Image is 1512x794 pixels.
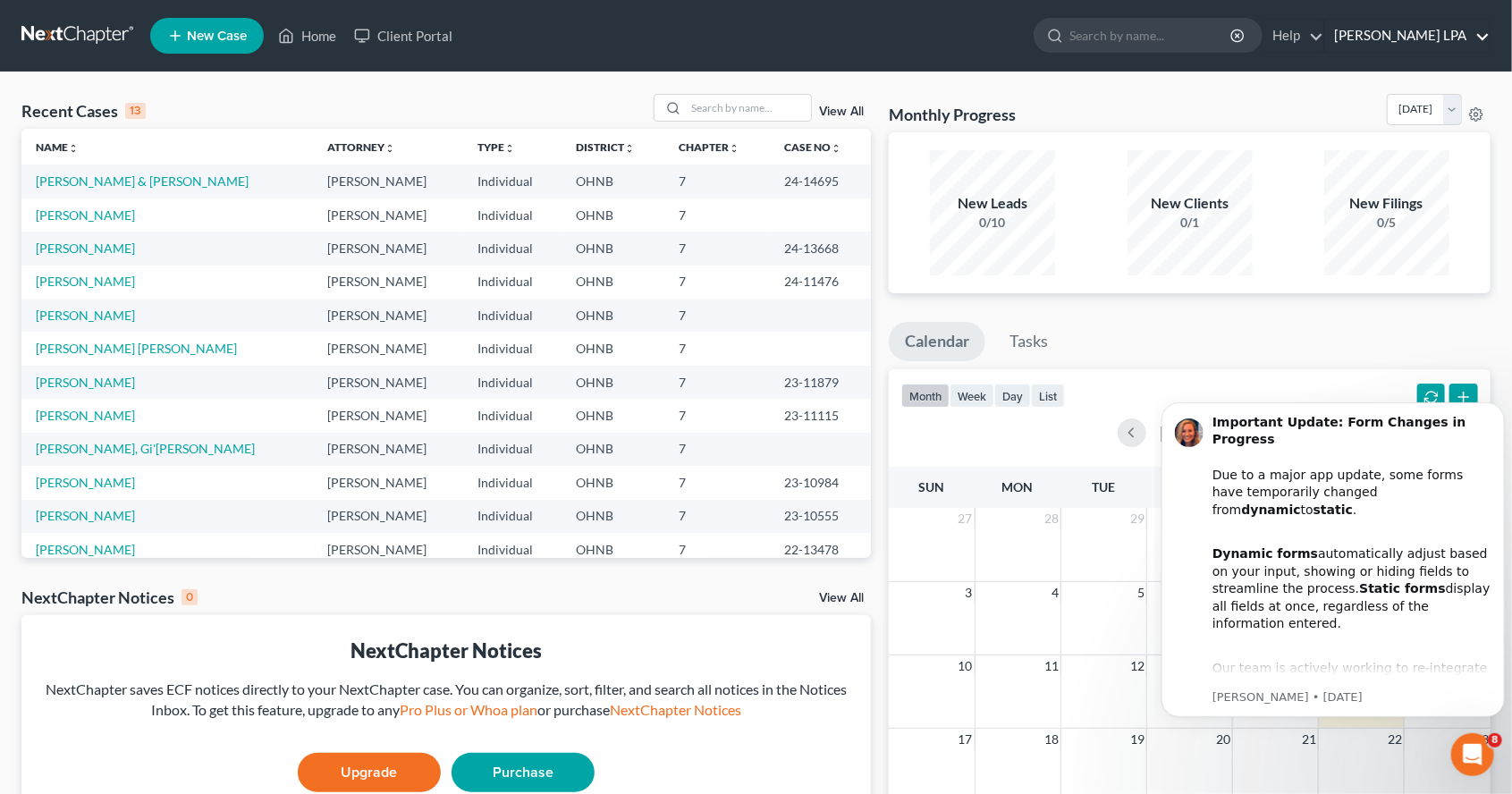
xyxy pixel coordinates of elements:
td: 7 [665,533,771,566]
a: Purchase [452,753,595,792]
span: Tue [1092,479,1115,494]
a: NextChapter Notices [610,701,741,718]
a: [PERSON_NAME] [36,207,135,223]
div: Our team is actively working to re-integrate dynamic functionality and expects to have it restore... [58,266,337,388]
td: [PERSON_NAME] [313,466,463,499]
td: 7 [665,299,771,332]
td: 7 [665,466,771,499]
td: OHNB [562,198,664,232]
input: Search by name... [1069,19,1233,52]
h3: Monthly Progress [889,104,1016,125]
a: Client Portal [345,20,461,52]
a: [PERSON_NAME] [36,274,135,289]
td: OHNB [562,500,664,533]
td: 7 [665,266,771,299]
i: unfold_more [831,143,841,154]
span: 8 [1488,733,1502,748]
a: Calendar [889,322,985,361]
td: OHNB [562,332,664,365]
i: unfold_more [504,143,515,154]
td: 7 [665,399,771,432]
div: 13 [125,103,146,119]
td: 23-10984 [770,466,871,499]
i: unfold_more [68,143,79,154]
div: Recent Cases [21,100,146,122]
div: 0 [182,589,198,605]
td: Individual [463,198,562,232]
span: 11 [1043,655,1060,677]
a: View All [819,106,864,118]
td: 24-11476 [770,266,871,299]
td: Individual [463,533,562,566]
a: Help [1263,20,1323,52]
a: View All [819,592,864,604]
a: [PERSON_NAME] [36,408,135,423]
td: Individual [463,232,562,265]
a: [PERSON_NAME], Gi'[PERSON_NAME] [36,441,255,456]
td: Individual [463,332,562,365]
a: Districtunfold_more [576,140,635,154]
td: Individual [463,399,562,432]
td: 22-13478 [770,533,871,566]
span: 10 [957,655,975,677]
div: NextChapter saves ECF notices directly to your NextChapter case. You can organize, sort, filter, ... [36,680,857,721]
div: New Filings [1324,193,1449,214]
span: Sun [919,479,945,494]
span: 5 [1136,582,1146,604]
td: OHNB [562,533,664,566]
td: Individual [463,165,562,198]
td: OHNB [562,232,664,265]
td: Individual [463,299,562,332]
td: 23-11115 [770,399,871,432]
td: [PERSON_NAME] [313,366,463,399]
button: day [994,384,1031,408]
i: unfold_more [730,143,740,154]
td: Individual [463,500,562,533]
td: 7 [665,366,771,399]
input: Search by name... [686,95,811,121]
td: [PERSON_NAME] [313,533,463,566]
td: 23-11879 [770,366,871,399]
td: 7 [665,332,771,365]
p: Message from Kelly, sent 1d ago [58,313,337,329]
td: 24-13668 [770,232,871,265]
span: 18 [1043,729,1060,750]
a: [PERSON_NAME] [36,508,135,523]
td: OHNB [562,299,664,332]
td: 23-10555 [770,500,871,533]
td: 7 [665,433,771,466]
span: 4 [1050,582,1060,604]
span: New Case [187,30,247,43]
span: 27 [957,508,975,529]
td: [PERSON_NAME] [313,165,463,198]
a: Nameunfold_more [36,140,79,154]
a: Tasks [993,322,1064,361]
i: unfold_more [624,143,635,154]
td: 7 [665,500,771,533]
td: [PERSON_NAME] [313,232,463,265]
span: 19 [1128,729,1146,750]
iframe: Intercom notifications message [1154,376,1512,746]
td: OHNB [562,366,664,399]
td: Individual [463,366,562,399]
i: unfold_more [384,143,395,154]
td: 7 [665,198,771,232]
td: 7 [665,232,771,265]
button: month [901,384,950,408]
span: 12 [1128,655,1146,677]
a: [PERSON_NAME] [PERSON_NAME] [36,341,237,356]
div: NextChapter Notices [21,587,198,608]
a: Case Nounfold_more [784,140,841,154]
td: OHNB [562,266,664,299]
span: 28 [1043,508,1060,529]
td: Individual [463,433,562,466]
a: Typeunfold_more [477,140,515,154]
